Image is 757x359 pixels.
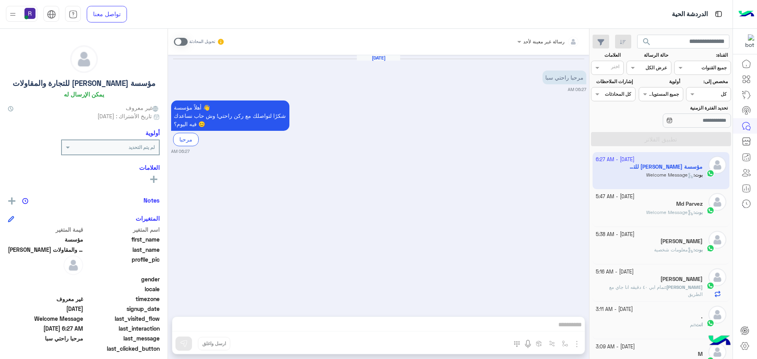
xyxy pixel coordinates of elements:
small: تحويل المحادثة [189,39,215,45]
img: profile [8,9,18,19]
img: tab [714,9,723,19]
img: WhatsApp [707,206,714,214]
span: 2025-10-11T03:27:32.99Z [8,324,83,333]
small: [DATE] - 3:11 AM [596,306,633,313]
span: signup_date [85,305,160,313]
a: تواصل معنا [87,6,127,22]
img: WhatsApp [707,244,714,252]
a: tab [65,6,81,22]
b: : [665,284,703,290]
b: : [694,209,703,215]
span: تاريخ الأشتراك : [DATE] [97,112,152,120]
small: 06:27 AM [171,148,190,154]
img: WhatsApp [707,282,714,290]
span: Welcome Message [646,209,694,215]
span: اسم المتغير [85,225,160,234]
label: إشارات الملاحظات [592,78,632,85]
img: add [8,197,15,205]
h5: مؤسسة [PERSON_NAME] للتجارة والمقاولات [13,79,155,88]
h5: محمد عبيد مفلح الرشيدي [660,276,703,283]
span: timezone [85,295,160,303]
span: تم [690,322,694,327]
p: 11/10/2025, 6:27 AM [171,100,289,131]
img: 322853014244696 [740,34,754,48]
span: profile_pic [85,255,160,273]
span: locale [85,285,160,293]
h6: يمكن الإرسال له [64,91,104,98]
b: لم يتم التحديد [129,144,155,150]
img: defaultAdmin.png [63,255,83,275]
span: 2025-10-11T03:27:32.997Z [8,305,83,313]
small: [DATE] - 5:16 AM [596,268,634,276]
span: تمام ابي ٤٠ دقيقه انا جاي مع الطريق [609,284,703,297]
span: قيمة المتغير [8,225,83,234]
img: userImage [24,8,35,19]
span: Welcome Message [8,314,83,323]
small: [DATE] - 5:38 AM [596,231,634,238]
h6: [DATE] [357,55,400,61]
h6: Notes [144,197,160,204]
img: defaultAdmin.png [71,46,97,73]
img: defaultAdmin.png [709,268,726,286]
span: null [8,285,83,293]
span: last_message [85,334,160,342]
span: [PERSON_NAME] [666,284,703,290]
div: مرحبا [173,133,199,146]
span: انت [695,322,703,327]
span: last_name [85,246,160,254]
img: tab [69,10,78,19]
small: [DATE] - 3:09 AM [596,343,635,351]
span: بوت [695,209,703,215]
span: غير معروف [126,104,160,112]
b: : [694,247,703,253]
h6: المتغيرات [136,215,160,222]
span: بوت [695,247,703,253]
label: مخصص إلى: [687,78,728,85]
span: null [8,275,83,283]
h5: جلال الجاك [660,238,703,245]
b: : [694,322,703,327]
h6: العلامات [8,164,160,171]
span: غير معروف [8,295,83,303]
img: Logo [738,6,754,22]
span: gender [85,275,160,283]
span: null [8,344,83,353]
h5: . [701,313,703,320]
img: WhatsApp [707,319,714,327]
span: مؤسسة [8,235,83,244]
label: تحديد الفترة الزمنية [640,104,728,112]
span: مرحبا راحتي سبا [8,334,83,342]
img: defaultAdmin.png [709,231,726,249]
span: last_interaction [85,324,160,333]
label: العلامات [592,52,621,59]
label: أولوية [640,78,680,85]
button: search [637,35,656,52]
h5: M [698,351,703,357]
img: defaultAdmin.png [709,193,726,211]
img: hulul-logo.png [706,327,733,355]
small: 06:27 AM [568,86,586,93]
span: first_name [85,235,160,244]
img: tab [47,10,56,19]
span: بن ضبعان للتجارة والمقاولات [8,246,83,254]
h6: أولوية [145,129,160,136]
span: last_visited_flow [85,314,160,323]
div: اختر [611,63,621,72]
label: حالة الرسالة [628,52,668,59]
span: last_clicked_button [85,344,160,353]
img: notes [22,198,28,204]
img: defaultAdmin.png [709,306,726,324]
span: معلومات شخصية [654,247,694,253]
small: [DATE] - 5:47 AM [596,193,634,201]
button: ارسل واغلق [198,337,230,350]
p: 11/10/2025, 6:27 AM [543,71,586,84]
label: القناة: [675,52,728,59]
p: الدردشة الحية [672,9,708,20]
button: تطبيق الفلاتر [591,132,731,146]
h5: Md Parvez [676,201,703,207]
span: رسالة غير معينة لأحد [523,39,565,45]
span: search [642,37,651,47]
